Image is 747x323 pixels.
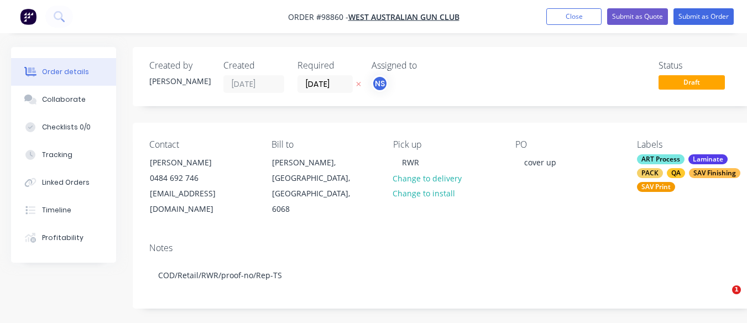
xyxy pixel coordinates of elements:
div: RWR [393,154,428,170]
button: Collaborate [11,86,116,113]
button: Timeline [11,196,116,224]
div: Linked Orders [42,178,90,187]
button: Profitability [11,224,116,252]
button: Checklists 0/0 [11,113,116,141]
div: Contact [149,139,254,150]
div: 0484 692 746 [150,170,242,186]
div: Pick up [393,139,498,150]
div: PO [515,139,620,150]
span: 1 [732,285,741,294]
img: Factory [20,8,36,25]
div: Notes [149,243,741,253]
div: [PERSON_NAME]0484 692 746[EMAIL_ADDRESS][DOMAIN_NAME] [140,154,251,217]
div: Created [223,60,284,71]
div: SAV Print [637,182,675,192]
div: Timeline [42,205,71,215]
div: Order details [42,67,89,77]
div: Laminate [688,154,728,164]
div: COD/Retail/RWR/proof-no/Rep-TS [149,258,741,292]
div: Labels [637,139,741,150]
button: NS [372,75,388,92]
div: [EMAIL_ADDRESS][DOMAIN_NAME] [150,186,242,217]
a: West Australian Gun Club [348,12,459,22]
button: Order details [11,58,116,86]
iframe: Intercom live chat [709,285,736,312]
div: Checklists 0/0 [42,122,91,132]
div: [PERSON_NAME] [150,155,242,170]
div: Created by [149,60,210,71]
div: [PERSON_NAME], [GEOGRAPHIC_DATA], [GEOGRAPHIC_DATA], 6068 [263,154,373,217]
button: Change to install [387,186,461,201]
span: Draft [659,75,725,89]
div: Status [659,60,741,71]
div: QA [667,168,685,178]
span: Order #98860 - [288,12,348,22]
div: Tracking [42,150,72,160]
button: Submit as Order [673,8,734,25]
div: cover up [515,154,565,170]
div: Profitability [42,233,83,243]
div: Assigned to [372,60,482,71]
div: [PERSON_NAME] [149,75,210,87]
div: PACK [637,168,663,178]
button: Linked Orders [11,169,116,196]
div: ART Process [637,154,685,164]
div: Collaborate [42,95,86,105]
button: Change to delivery [387,170,468,185]
div: SAV Finishing [689,168,740,178]
button: Submit as Quote [607,8,668,25]
div: Required [297,60,358,71]
div: Bill to [271,139,376,150]
button: Close [546,8,602,25]
div: [PERSON_NAME], [GEOGRAPHIC_DATA], [GEOGRAPHIC_DATA], 6068 [272,155,364,217]
button: Tracking [11,141,116,169]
